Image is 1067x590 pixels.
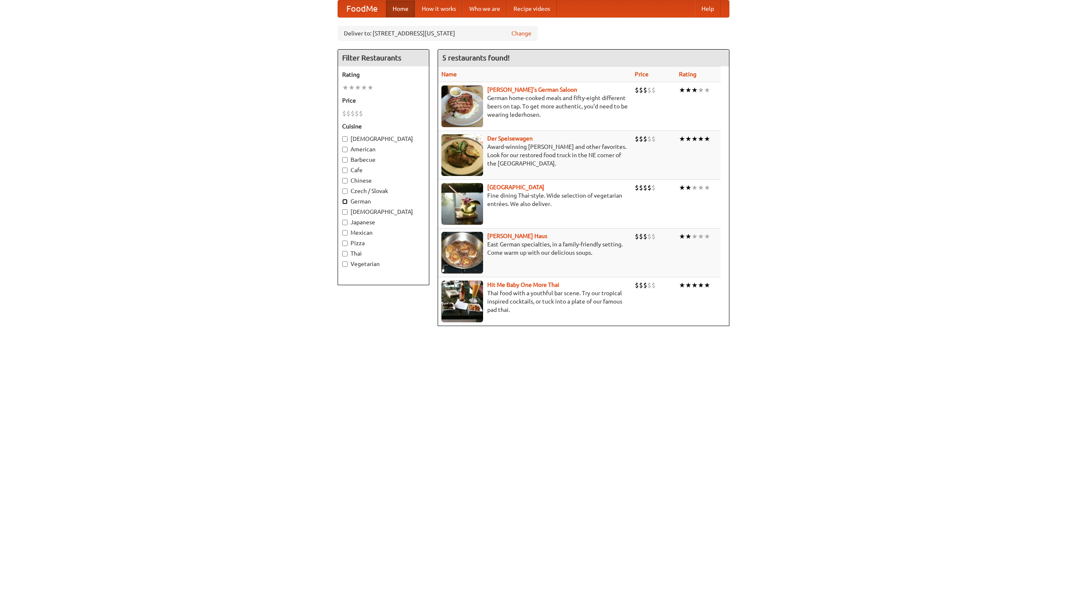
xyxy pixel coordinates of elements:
li: $ [635,281,639,290]
a: Hit Me Baby One More Thai [487,281,559,288]
input: Japanese [342,220,348,225]
label: American [342,145,425,153]
li: $ [342,109,346,118]
li: $ [635,134,639,143]
a: Price [635,71,649,78]
li: $ [639,134,643,143]
li: ★ [685,183,691,192]
a: How it works [415,0,463,17]
li: ★ [704,281,710,290]
div: Deliver to: [STREET_ADDRESS][US_STATE] [338,26,538,41]
input: Thai [342,251,348,256]
label: Japanese [342,218,425,226]
li: ★ [698,232,704,241]
li: $ [635,232,639,241]
li: ★ [348,83,355,92]
li: ★ [691,183,698,192]
li: ★ [691,134,698,143]
label: Czech / Slovak [342,187,425,195]
li: ★ [685,281,691,290]
input: American [342,147,348,152]
img: esthers.jpg [441,85,483,127]
h5: Price [342,96,425,105]
li: $ [639,183,643,192]
input: Barbecue [342,157,348,163]
img: satay.jpg [441,183,483,225]
a: Rating [679,71,696,78]
li: ★ [679,281,685,290]
a: Name [441,71,457,78]
li: $ [643,281,647,290]
li: ★ [679,134,685,143]
label: German [342,197,425,206]
a: [PERSON_NAME]'s German Saloon [487,86,577,93]
li: $ [346,109,351,118]
li: $ [643,183,647,192]
a: Recipe videos [507,0,557,17]
li: $ [651,85,656,95]
li: $ [643,232,647,241]
li: $ [647,85,651,95]
li: $ [639,281,643,290]
img: babythai.jpg [441,281,483,322]
input: Chinese [342,178,348,183]
img: speisewagen.jpg [441,134,483,176]
a: FoodMe [338,0,386,17]
p: German home-cooked meals and fifty-eight different beers on tap. To get more authentic, you'd nee... [441,94,628,119]
li: ★ [698,85,704,95]
li: $ [651,281,656,290]
a: Change [511,29,531,38]
input: German [342,199,348,204]
p: Fine dining Thai-style. Wide selection of vegetarian entrées. We also deliver. [441,191,628,208]
li: $ [647,232,651,241]
a: Help [695,0,721,17]
li: ★ [704,183,710,192]
li: ★ [704,134,710,143]
li: $ [351,109,355,118]
p: East German specialties, in a family-friendly setting. Come warm up with our delicious soups. [441,240,628,257]
li: $ [647,134,651,143]
li: $ [651,183,656,192]
h4: Filter Restaurants [338,50,429,66]
a: [PERSON_NAME] Haus [487,233,547,239]
li: ★ [685,85,691,95]
li: ★ [355,83,361,92]
li: $ [643,134,647,143]
li: $ [355,109,359,118]
p: Award-winning [PERSON_NAME] and other favorites. Look for our restored food truck in the NE corne... [441,143,628,168]
li: ★ [698,281,704,290]
input: Czech / Slovak [342,188,348,194]
label: Chinese [342,176,425,185]
li: ★ [342,83,348,92]
li: ★ [685,134,691,143]
li: $ [643,85,647,95]
li: ★ [691,232,698,241]
li: $ [635,183,639,192]
input: Vegetarian [342,261,348,267]
li: $ [651,232,656,241]
label: [DEMOGRAPHIC_DATA] [342,135,425,143]
p: Thai food with a youthful bar scene. Try our tropical inspired cocktails, or tuck into a plate of... [441,289,628,314]
li: ★ [679,183,685,192]
li: ★ [704,232,710,241]
input: Cafe [342,168,348,173]
input: Pizza [342,241,348,246]
li: ★ [367,83,373,92]
li: ★ [698,134,704,143]
li: ★ [698,183,704,192]
li: ★ [691,281,698,290]
li: $ [647,183,651,192]
input: [DEMOGRAPHIC_DATA] [342,136,348,142]
a: Home [386,0,415,17]
li: ★ [704,85,710,95]
a: Der Speisewagen [487,135,533,142]
li: $ [639,85,643,95]
input: Mexican [342,230,348,236]
label: Barbecue [342,156,425,164]
a: [GEOGRAPHIC_DATA] [487,184,544,191]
